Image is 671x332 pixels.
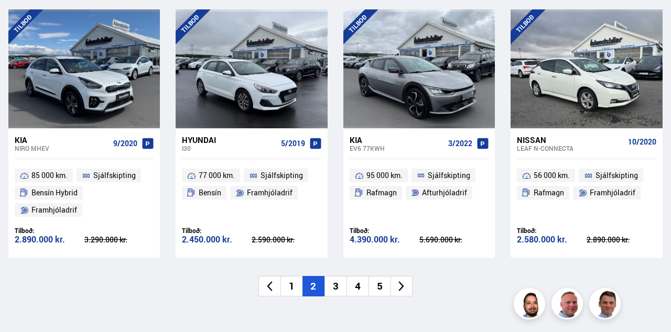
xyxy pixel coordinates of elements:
[343,128,495,258] a: Kia EV6 77KWH 3/2022 95 000 km. Sjálfskipting Rafmagn Afturhjóladrif Tilboð: 4.390.000 kr. 5.690....
[176,128,327,258] a: Hyundai i30 5/2019 77 000 km. Sjálfskipting Bensín Framhjóladrif Tilboð: 2.450.000 kr. 2.590.000 kr.
[422,186,467,199] span: Afturhjóladrif
[182,145,276,152] div: i30
[350,135,444,145] div: Kia
[534,186,564,199] span: Rafmagn
[350,235,419,244] div: 4.390.000 kr.
[553,290,585,321] img: siFngHWaQ9KaOqBr.png
[31,186,78,199] span: Bensín Hybrid
[350,227,419,235] div: Tilboð:
[8,4,40,36] button: Opna LiveChat spjallviðmót
[596,169,638,182] span: Sjálfskipting
[199,169,235,182] span: 77 000 km.
[366,186,397,199] span: Rafmagn
[517,145,623,152] div: Leaf N-CONNECTA
[369,276,391,296] li: 5
[515,290,547,321] img: nhp88E3Fdnt1Opn2.png
[182,235,252,244] div: 2.450.000 kr.
[587,236,656,244] div: 2.890.000 kr.
[628,138,656,146] span: 10/2020
[93,169,136,182] span: Sjálfskipting
[366,169,403,182] span: 95 000 km.
[517,135,623,145] div: Nissan
[517,227,587,235] div: Tilboð:
[15,235,84,244] div: 2.890.000 kr.
[247,186,293,199] span: Framhjóladrif
[511,128,662,258] a: Nissan Leaf N-CONNECTA 10/2020 56 000 km. Sjálfskipting Rafmagn Framhjóladrif Tilboð: 2.580.000 k...
[428,169,470,182] span: Sjálfskipting
[261,169,303,182] span: Sjálfskipting
[448,139,472,148] span: 3/2022
[281,139,305,148] span: 5/2019
[15,227,84,235] div: Tilboð:
[324,276,347,296] li: 3
[280,276,302,296] li: 1
[15,145,109,152] div: Niro MHEV
[591,290,622,321] img: FbJEzSuNWCJXmdc-.webp
[517,235,587,244] div: 2.580.000 kr.
[590,186,635,199] span: Framhjóladrif
[419,236,489,244] div: 5.690.000 kr.
[84,236,154,244] div: 3.290.000 kr.
[182,135,276,145] div: Hyundai
[15,135,109,145] div: Kia
[182,227,252,235] div: Tilboð:
[347,276,369,296] li: 4
[8,128,160,258] a: Kia Niro MHEV 9/2020 85 000 km. Sjálfskipting Bensín Hybrid Framhjóladrif Tilboð: 2.890.000 kr. 3...
[252,236,321,244] div: 2.590.000 kr.
[534,169,570,182] span: 56 000 km.
[350,145,444,152] div: EV6 77KWH
[113,139,137,148] span: 9/2020
[31,169,68,182] span: 85 000 km.
[302,276,324,296] li: 2
[31,204,77,216] span: Framhjóladrif
[199,186,221,199] span: Bensín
